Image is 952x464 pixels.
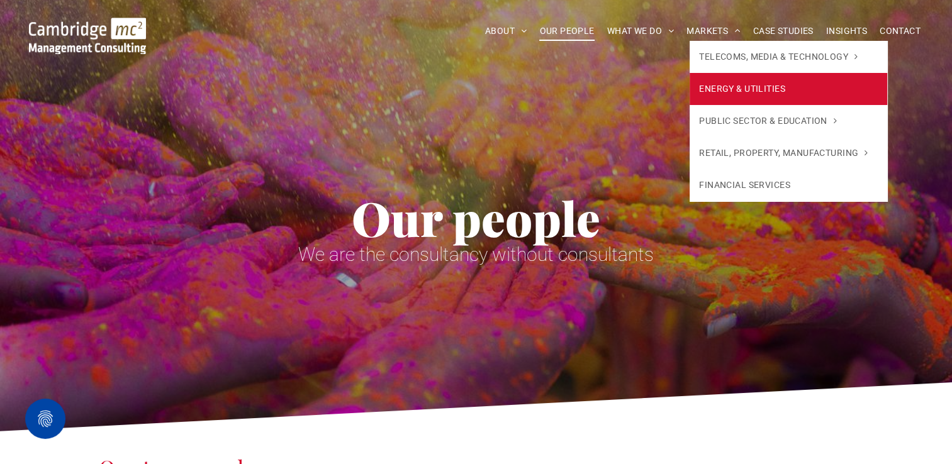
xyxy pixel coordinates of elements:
a: ENERGY & UTILITIES [690,73,887,105]
a: MARKETS [680,21,746,41]
a: TELECOMS, MEDIA & TECHNOLOGY [690,41,887,73]
a: INSIGHTS [820,21,873,41]
a: PUBLIC SECTOR & EDUCATION [690,105,887,137]
span: We are the consultancy without consultants [298,243,654,265]
a: RETAIL, PROPERTY, MANUFACTURING [690,137,887,169]
span: RETAIL, PROPERTY, MANUFACTURING [699,146,868,160]
a: FINANCIAL SERVICES [690,169,887,201]
a: CONTACT [873,21,927,41]
span: TELECOMS, MEDIA & TECHNOLOGY [699,50,858,64]
a: OUR PEOPLE [533,21,600,41]
span: MARKETS [686,21,740,41]
a: Your Business Transformed | Cambridge Management Consulting [29,19,146,33]
a: CASE STUDIES [747,21,820,41]
a: WHAT WE DO [601,21,681,41]
span: FINANCIAL SERVICES [699,179,790,192]
img: Go to Homepage [29,18,146,54]
span: Our people [352,186,600,249]
a: ABOUT [479,21,534,41]
span: PUBLIC SECTOR & EDUCATION [699,114,837,128]
span: ENERGY & UTILITIES [699,82,785,96]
